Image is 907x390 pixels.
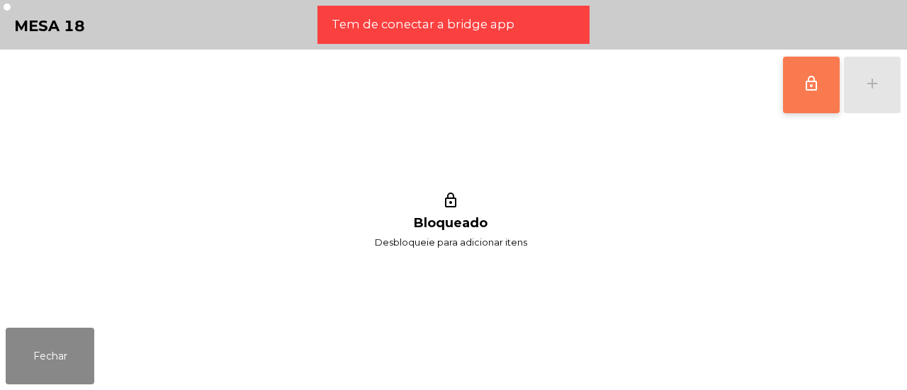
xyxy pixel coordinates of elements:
[803,75,820,92] span: lock_outline
[14,16,85,37] h4: Mesa 18
[375,234,527,251] span: Desbloqueie para adicionar itens
[783,57,840,113] button: lock_outline
[440,192,461,213] i: lock_outline
[332,16,514,33] span: Tem de conectar a bridge app
[414,216,488,231] h1: Bloqueado
[6,328,94,384] button: Fechar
